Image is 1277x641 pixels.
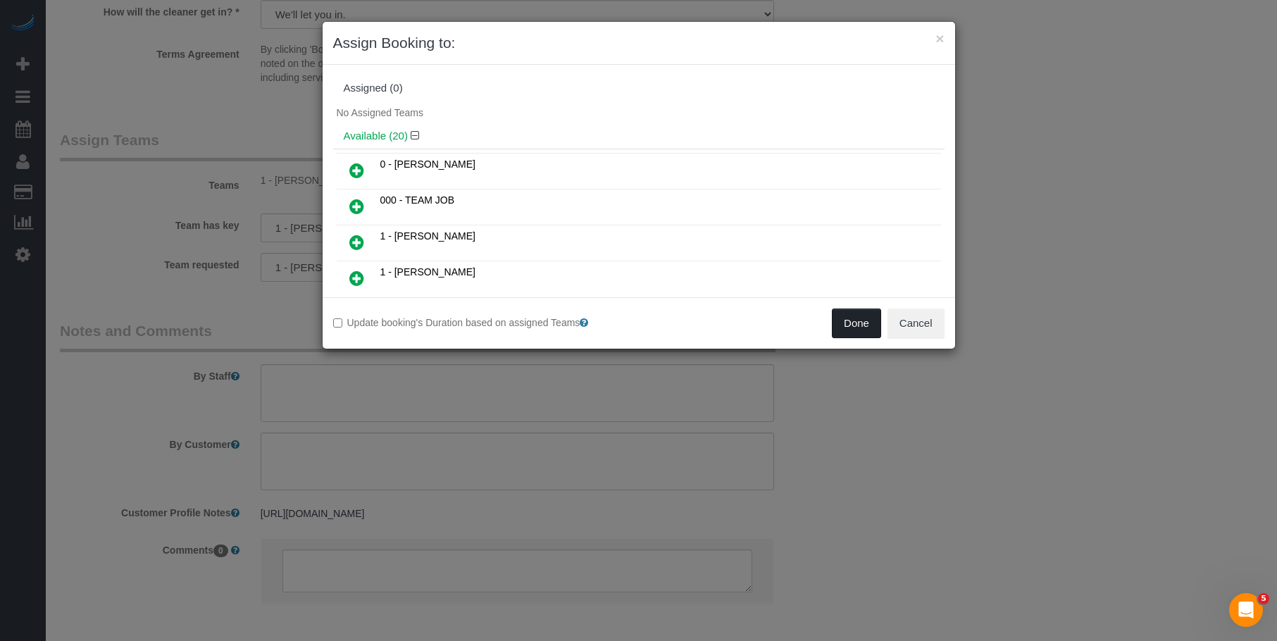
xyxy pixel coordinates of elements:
iframe: Intercom live chat [1229,593,1263,627]
label: Update booking's Duration based on assigned Teams [333,316,628,330]
span: No Assigned Teams [337,107,423,118]
span: 000 - TEAM JOB [380,194,455,206]
h4: Available (20) [344,130,934,142]
span: 5 [1258,593,1269,604]
span: 0 - [PERSON_NAME] [380,158,475,170]
span: 1 - [PERSON_NAME] [380,230,475,242]
div: Assigned (0) [344,82,934,94]
button: × [935,31,944,46]
button: Done [832,309,881,338]
h3: Assign Booking to: [333,32,945,54]
input: Update booking's Duration based on assigned Teams [333,318,342,328]
span: 1 - [PERSON_NAME] [380,266,475,278]
button: Cancel [887,309,945,338]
